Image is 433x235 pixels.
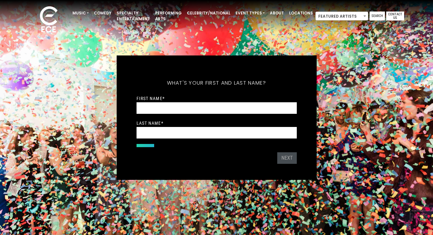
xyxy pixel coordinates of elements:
[137,120,163,126] label: Last Name
[137,96,165,101] label: First Name
[287,8,315,19] a: Locations
[91,8,114,19] a: Comedy
[316,12,368,21] span: Featured Artists
[137,71,297,95] h5: What's your first and last name?
[114,8,153,24] a: Specialty Entertainment
[315,12,368,21] span: Featured Artists
[233,8,267,19] a: Event Types
[386,12,404,21] a: Contact Us
[153,8,184,24] a: Performing Arts
[370,12,385,21] a: Search
[184,8,233,19] a: Celebrity/National
[70,8,91,19] a: Music
[267,8,287,19] a: About
[33,4,65,36] img: ece_new_logo_whitev2-1.png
